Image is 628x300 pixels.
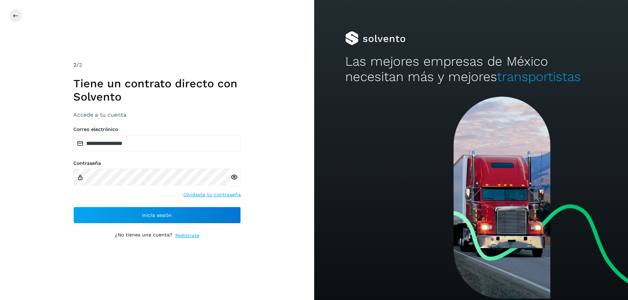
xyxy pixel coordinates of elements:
[497,69,581,84] span: transportistas
[73,61,241,69] div: /2
[73,126,241,132] label: Correo electrónico
[183,191,241,198] a: Olvidaste tu contraseña
[115,232,172,239] p: ¿No tienes una cuenta?
[142,213,172,218] span: Inicia sesión
[73,61,76,68] span: 2
[175,232,199,239] a: Regístrate
[73,160,241,166] label: Contraseña
[345,54,597,85] h2: Las mejores empresas de México necesitan más y mejores
[73,111,241,118] h3: Accede a tu cuenta
[73,207,241,224] button: Inicia sesión
[73,77,241,104] h1: Tiene un contrato directo con Solvento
